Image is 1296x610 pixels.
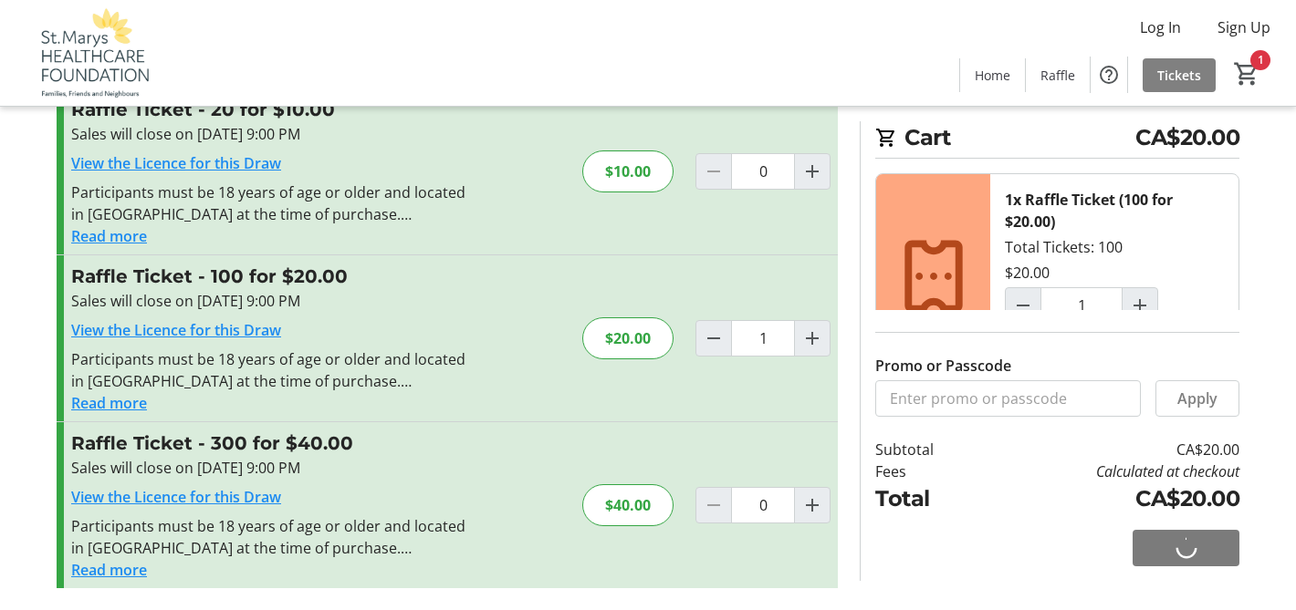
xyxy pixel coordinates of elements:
button: Decrement by one [696,321,731,356]
span: CA$20.00 [1135,121,1239,154]
button: Apply [1155,380,1239,417]
div: $20.00 [582,317,674,359]
div: Participants must be 18 years of age or older and located in [GEOGRAPHIC_DATA] at the time of pur... [71,348,470,392]
button: Sign Up [1203,13,1285,42]
div: Sales will close on [DATE] 9:00 PM [71,457,470,479]
h3: Raffle Ticket - 20 for $10.00 [71,96,470,123]
button: Increment by one [795,488,830,522]
a: View the Licence for this Draw [71,320,281,340]
span: Raffle [1040,66,1075,85]
button: Decrement by one [1006,288,1040,323]
td: Calculated at checkout [981,460,1239,482]
div: $20.00 [1005,262,1050,284]
div: 1x Raffle Ticket (100 for $20.00) [1005,189,1224,233]
div: Total Tickets: 100 [990,174,1239,378]
span: Apply [1177,388,1218,409]
a: Home [960,58,1025,92]
button: Increment by one [795,321,830,356]
button: Cart [1230,57,1263,90]
button: Read more [71,392,147,414]
a: View the Licence for this Draw [71,153,281,173]
img: St. Marys Healthcare Foundation's Logo [11,7,173,98]
button: Increment by one [795,154,830,189]
div: Participants must be 18 years of age or older and located in [GEOGRAPHIC_DATA] at the time of pur... [71,181,470,225]
span: Log In [1140,16,1181,38]
span: Sign Up [1218,16,1270,38]
input: Raffle Ticket Quantity [731,153,795,190]
div: $40.00 [582,484,674,526]
div: Sales will close on [DATE] 9:00 PM [71,123,470,145]
td: CA$20.00 [981,482,1239,515]
div: $10.00 [582,150,674,192]
input: Raffle Ticket Quantity [731,487,795,523]
div: Sales will close on [DATE] 9:00 PM [71,290,470,312]
button: Read more [71,225,147,247]
span: Tickets [1157,66,1201,85]
button: Read more [71,559,147,581]
h3: Raffle Ticket - 100 for $20.00 [71,263,470,290]
label: Promo or Passcode [875,355,1011,377]
td: CA$20.00 [981,439,1239,460]
button: Log In [1125,13,1196,42]
a: Raffle [1026,58,1090,92]
a: View the Licence for this Draw [71,487,281,507]
td: Fees [875,460,981,482]
td: Subtotal [875,439,981,460]
input: Enter promo or passcode [875,380,1141,417]
h3: Raffle Ticket - 300 for $40.00 [71,429,470,457]
span: Home [975,66,1010,85]
h2: Cart [875,121,1239,159]
input: Raffle Ticket Quantity [731,320,795,357]
button: Increment by one [1123,288,1157,323]
input: Raffle Ticket (100 for $20.00) Quantity [1040,287,1123,324]
div: Participants must be 18 years of age or older and located in [GEOGRAPHIC_DATA] at the time of pur... [71,515,470,559]
button: Help [1091,57,1127,93]
td: Total [875,482,981,515]
a: Tickets [1143,58,1216,92]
